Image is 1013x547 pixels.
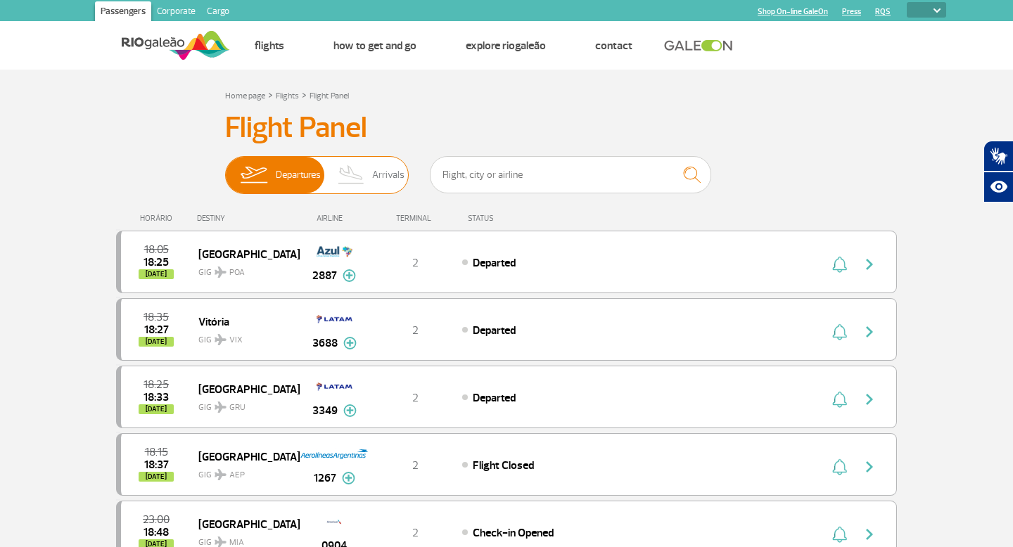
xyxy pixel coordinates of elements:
[225,91,265,101] a: Home page
[861,256,878,273] img: seta-direita-painel-voo.svg
[120,214,197,223] div: HORÁRIO
[832,526,847,543] img: sino-painel-voo.svg
[139,472,174,482] span: [DATE]
[231,157,276,193] img: slider-embarque
[144,312,169,322] span: 2025-08-25 18:35:00
[229,401,246,414] span: GRU
[861,391,878,408] img: seta-direita-painel-voo.svg
[215,469,227,480] img: destiny_airplane.svg
[312,402,338,419] span: 3349
[276,91,299,101] a: Flights
[312,335,338,352] span: 3688
[473,458,534,472] span: Flight Closed
[312,267,337,284] span: 2887
[983,172,1013,202] button: Abrir recursos assistivos.
[198,394,288,414] span: GIG
[832,323,847,340] img: sino-painel-voo.svg
[198,245,288,263] span: [GEOGRAPHIC_DATA]
[466,39,546,53] a: Explore RIOgaleão
[144,245,169,255] span: 2025-08-25 18:05:00
[861,323,878,340] img: seta-direita-painel-voo.svg
[461,214,575,223] div: STATUS
[299,214,369,223] div: AIRLINE
[229,469,245,482] span: AEP
[412,391,419,405] span: 2
[343,404,357,417] img: mais-info-painel-voo.svg
[225,110,788,146] h3: Flight Panel
[372,157,404,193] span: Arrivals
[198,312,288,330] span: Vitória
[198,326,288,347] span: GIG
[333,39,416,53] a: How to get and go
[268,86,273,103] a: >
[832,391,847,408] img: sino-painel-voo.svg
[473,323,516,337] span: Departed
[143,515,170,525] span: 2025-08-25 23:00:00
[983,141,1013,172] button: Abrir tradutor de língua de sinais.
[430,156,711,193] input: Flight, city or airline
[198,515,288,533] span: [GEOGRAPHIC_DATA]
[473,256,516,270] span: Departed
[595,39,632,53] a: Contact
[139,337,174,347] span: [DATE]
[276,157,321,193] span: Departures
[215,334,227,345] img: destiny_airplane.svg
[473,391,516,405] span: Departed
[198,259,288,279] span: GIG
[144,257,169,267] span: 2025-08-25 18:25:00
[343,337,357,349] img: mais-info-painel-voo.svg
[412,256,419,270] span: 2
[861,526,878,543] img: seta-direita-painel-voo.svg
[198,380,288,398] span: [GEOGRAPHIC_DATA]
[310,91,349,101] a: Flight Panel
[215,401,227,413] img: destiny_airplane.svg
[201,1,235,24] a: Cargo
[144,527,169,537] span: 2025-08-25 18:48:42
[473,526,554,540] span: Check-in Opened
[412,323,419,337] span: 2
[412,458,419,472] span: 2
[758,7,828,16] a: Shop On-line GaleOn
[832,256,847,273] img: sino-painel-voo.svg
[215,266,227,278] img: destiny_airplane.svg
[983,141,1013,202] div: Plugin de acessibilidade da Hand Talk.
[229,334,243,347] span: VIX
[198,447,288,465] span: [GEOGRAPHIC_DATA]
[255,39,284,53] a: Flights
[342,472,355,484] img: mais-info-painel-voo.svg
[144,325,169,335] span: 2025-08-25 18:27:00
[875,7,891,16] a: RQS
[314,470,336,487] span: 1267
[229,266,245,279] span: POA
[343,269,356,282] img: mais-info-painel-voo.svg
[139,404,174,414] span: [DATE]
[302,86,307,103] a: >
[861,458,878,475] img: seta-direita-painel-voo.svg
[331,157,372,193] img: slider-desembarque
[151,1,201,24] a: Corporate
[832,458,847,475] img: sino-painel-voo.svg
[144,392,169,402] span: 2025-08-25 18:33:00
[95,1,151,24] a: Passengers
[369,214,461,223] div: TERMINAL
[197,214,300,223] div: DESTINY
[198,461,288,482] span: GIG
[842,7,861,16] a: Press
[144,460,169,470] span: 2025-08-25 18:37:00
[145,447,168,457] span: 2025-08-25 18:15:00
[144,380,169,390] span: 2025-08-25 18:25:00
[139,269,174,279] span: [DATE]
[412,526,419,540] span: 2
